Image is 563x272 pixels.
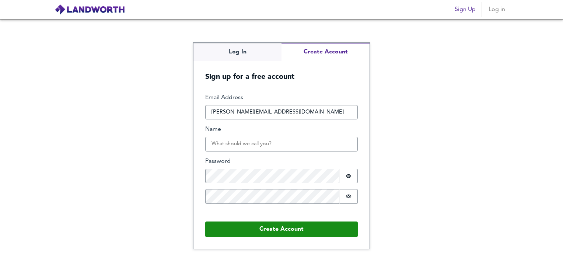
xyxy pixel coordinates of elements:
span: Sign Up [455,4,476,15]
input: What should we call you? [205,137,358,151]
button: Show password [339,169,358,184]
h5: Sign up for a free account [193,61,370,82]
button: Show password [339,189,358,204]
label: Password [205,157,358,166]
span: Log in [488,4,506,15]
img: logo [55,4,125,15]
button: Log in [485,2,508,17]
input: How can we reach you? [205,105,358,120]
label: Email Address [205,94,358,102]
button: Log In [193,43,281,61]
button: Create Account [281,43,370,61]
label: Name [205,125,358,134]
button: Sign Up [452,2,479,17]
button: Create Account [205,222,358,237]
